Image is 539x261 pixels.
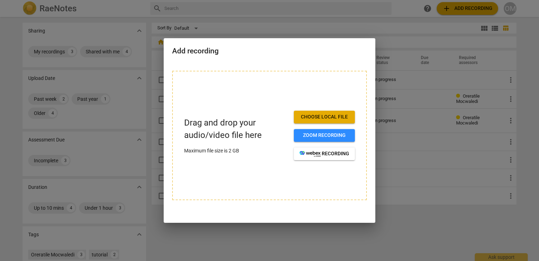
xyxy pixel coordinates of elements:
[299,114,349,121] span: Choose local file
[172,47,367,56] h2: Add recording
[299,150,349,157] span: recording
[184,147,288,155] p: Maximum file size is 2 GB
[294,111,355,123] button: Choose local file
[184,117,288,141] p: Drag and drop your audio/video file here
[294,147,355,160] button: recording
[294,129,355,142] button: Zoom recording
[299,132,349,139] span: Zoom recording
